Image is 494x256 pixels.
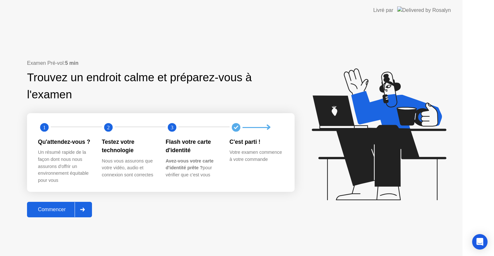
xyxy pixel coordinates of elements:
[27,202,92,217] button: Commencer
[38,138,92,146] div: Qu'attendez-vous ?
[107,124,109,131] text: 2
[166,158,214,171] b: Avez-vous votre carte d'identité prête ?
[397,6,451,14] img: Delivered by Rosalyn
[102,138,156,155] div: Testez votre technologie
[102,158,156,179] div: Nous vous assurons que votre vidéo, audio et connexion sont correctes
[38,149,92,184] div: Un résumé rapide de la façon dont nous nous assurons d'offrir un environnement équitable pour vous
[373,6,393,14] div: Livré par
[27,59,295,67] div: Examen Pré-vol:
[472,234,488,250] div: Open Intercom Messenger
[166,138,219,155] div: Flash votre carte d'identité
[166,158,219,179] div: pour vérifier que c'est vous
[27,69,254,103] div: Trouvez un endroit calme et préparez-vous à l'examen
[29,207,75,212] div: Commencer
[230,149,283,163] div: Votre examen commence à votre commande
[43,124,46,131] text: 1
[171,124,173,131] text: 3
[230,138,283,146] div: C'est parti !
[65,60,78,66] b: 5 min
